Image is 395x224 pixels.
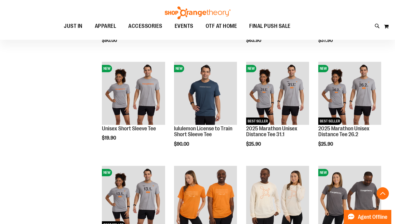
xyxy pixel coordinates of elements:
[174,65,184,72] span: NEW
[174,141,190,147] span: $90.00
[95,19,116,33] span: APPAREL
[318,141,334,147] span: $25.90
[102,62,165,125] img: Unisex Short Sleeve Tee
[102,135,117,141] span: $19.90
[377,187,389,200] button: Back To Top
[318,65,328,72] span: NEW
[164,6,231,19] img: Shop Orangetheory
[246,141,262,147] span: $25.90
[206,19,237,33] span: OTF AT HOME
[318,125,370,138] a: 2025 Marathon Unisex Distance Tee 26.2
[174,62,237,125] a: lululemon License to Train Short Sleeve TeeNEW
[358,214,387,220] span: Agent Offline
[246,118,269,125] span: BEST SELLER
[246,38,262,43] span: $63.90
[64,19,83,33] span: JUST IN
[174,62,237,125] img: lululemon License to Train Short Sleeve Tee
[318,118,342,125] span: BEST SELLER
[246,125,297,138] a: 2025 Marathon Unisex Distance Tee 31.1
[318,38,334,43] span: $37.90
[318,169,328,176] span: NEW
[102,169,112,176] span: NEW
[128,19,162,33] span: ACCESSORIES
[175,19,193,33] span: EVENTS
[171,59,240,162] div: product
[102,125,156,132] a: Unisex Short Sleeve Tee
[102,62,165,125] a: Unisex Short Sleeve TeeNEW
[99,59,168,156] div: product
[102,38,118,43] span: $90.00
[318,62,381,125] img: 2025 Marathon Unisex Distance Tee 26.2
[344,210,391,224] button: Agent Offline
[246,62,309,125] a: 2025 Marathon Unisex Distance Tee 31.1NEWBEST SELLER
[315,59,384,162] div: product
[318,62,381,125] a: 2025 Marathon Unisex Distance Tee 26.2NEWBEST SELLER
[249,19,291,33] span: FINAL PUSH SALE
[174,125,232,138] a: lululemon License to Train Short Sleeve Tee
[243,59,312,162] div: product
[102,65,112,72] span: NEW
[246,62,309,125] img: 2025 Marathon Unisex Distance Tee 31.1
[246,65,256,72] span: NEW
